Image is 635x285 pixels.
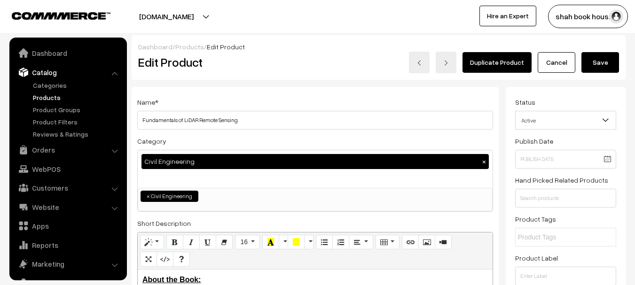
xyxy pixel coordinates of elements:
img: left-arrow.png [416,60,422,66]
button: Recent Color [262,235,279,250]
input: Search products [515,189,616,208]
div: Civil Engineering [141,154,489,169]
button: Save [581,52,619,73]
label: Status [515,97,535,107]
a: Reviews & Ratings [31,129,124,139]
button: More Color [279,235,288,250]
div: / / [138,42,619,52]
a: Reports [12,237,124,254]
span: Active [515,111,616,130]
img: user [609,9,623,23]
button: Ordered list (CTRL+SHIFT+NUM8) [332,235,349,250]
button: Remove Font Style (CTRL+\) [216,235,233,250]
a: Customers [12,179,124,196]
span: Edit Product [207,43,245,51]
a: Catalog [12,64,124,81]
button: × [480,157,488,166]
button: More Color [304,235,314,250]
label: Short Description [137,218,191,228]
a: Website [12,199,124,216]
a: WebPOS [12,161,124,177]
a: Dashboard [12,45,124,62]
button: Picture [418,235,435,250]
img: right-arrow.png [443,60,449,66]
label: Product Tags [515,214,556,224]
input: Publish Date [515,150,616,169]
button: Italic (CTRL+I) [183,235,200,250]
button: Video [435,235,452,250]
button: Paragraph [349,235,373,250]
label: Product Label [515,253,558,263]
button: shah book hous… [548,5,628,28]
a: Cancel [538,52,575,73]
button: Background Color [288,235,305,250]
button: Underline (CTRL+U) [199,235,216,250]
a: Categories [31,80,124,90]
a: Dashboard [138,43,172,51]
h2: Edit Product [138,55,330,69]
a: Marketing [12,255,124,272]
button: Unordered list (CTRL+SHIFT+NUM7) [316,235,333,250]
a: Duplicate Product [463,52,532,73]
a: Product Groups [31,105,124,115]
span: Active [516,112,616,129]
a: Product Filters [31,117,124,127]
a: Orders [12,141,124,158]
a: Hire an Expert [479,6,536,26]
a: Products [175,43,204,51]
a: Apps [12,217,124,234]
button: Code View [157,252,173,267]
a: Products [31,92,124,102]
button: Link (CTRL+K) [402,235,419,250]
button: [DOMAIN_NAME] [106,5,227,28]
button: Full Screen [140,252,157,267]
button: Table [376,235,400,250]
label: Publish Date [515,136,553,146]
label: Name [137,97,158,107]
a: COMMMERCE [12,9,94,21]
button: Font Size [235,235,260,250]
input: Product Tags [518,232,600,242]
u: About the Book: [142,276,201,284]
button: Help [173,252,190,267]
button: Bold (CTRL+B) [166,235,183,250]
input: Name [137,111,493,130]
button: Style [140,235,164,250]
img: COMMMERCE [12,12,110,19]
label: Hand Picked Related Products [515,175,608,185]
span: 16 [240,238,248,246]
